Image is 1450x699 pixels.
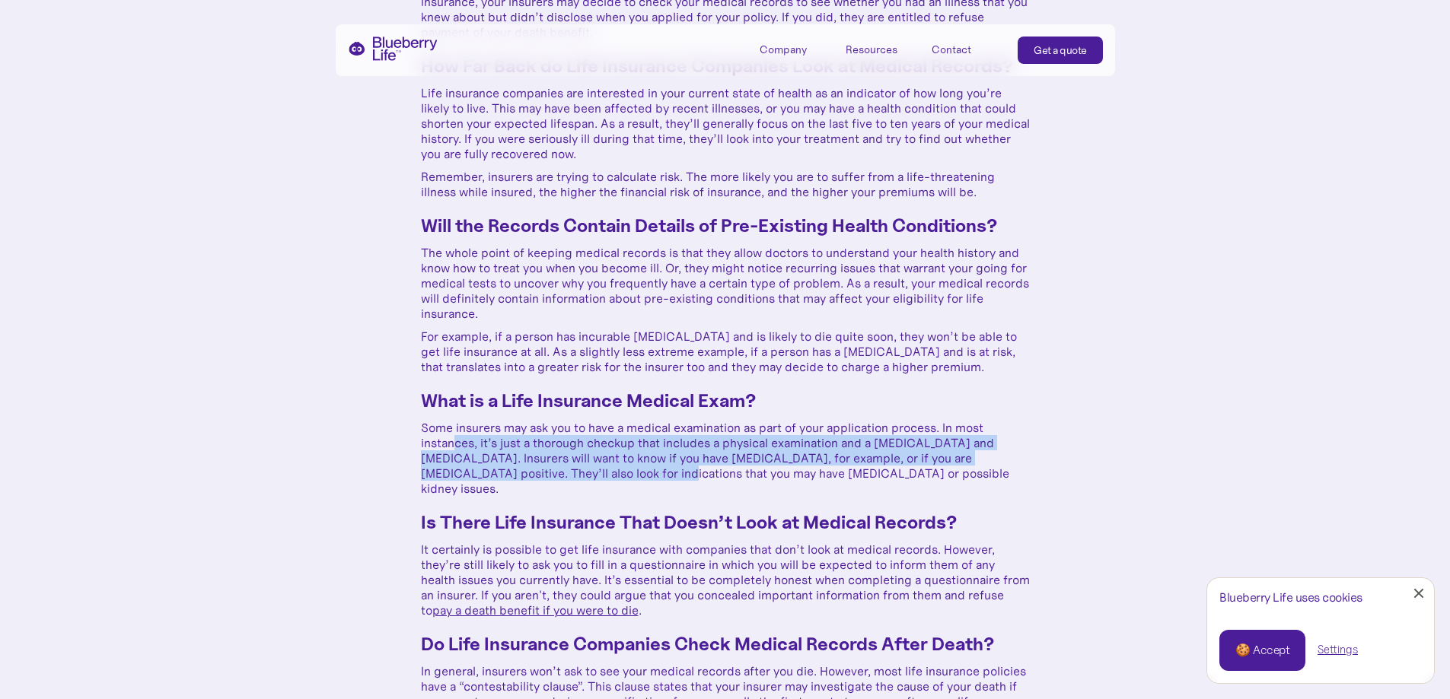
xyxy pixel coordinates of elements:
[932,37,1000,62] a: Contact
[760,37,828,62] div: Company
[932,43,971,56] div: Contact
[421,542,1030,618] p: It certainly is possible to get life insurance with companies that don’t look at medical records....
[1318,642,1358,658] a: Settings
[421,85,1030,161] p: Life insurance companies are interested in your current state of health as an indicator of how lo...
[846,37,914,62] div: Resources
[421,389,1030,412] h3: What is a Life Insurance Medical Exam?
[1018,37,1103,64] a: Get a quote
[421,169,1030,199] p: Remember, insurers are trying to calculate risk. The more likely you are to suffer from a life-th...
[1404,578,1434,608] a: Close Cookie Popup
[1034,43,1087,58] div: Get a quote
[421,633,1030,656] h3: Do Life Insurance Companies Check Medical Records After Death?
[421,329,1030,374] p: For example, if a person has incurable [MEDICAL_DATA] and is likely to die quite soon, they won’t...
[421,245,1030,321] p: The whole point of keeping medical records is that they allow doctors to understand your health h...
[846,43,897,56] div: Resources
[348,37,438,61] a: home
[1219,590,1422,605] div: Blueberry Life uses cookies
[1219,630,1305,671] a: 🍪 Accept
[421,214,1030,237] h3: Will the Records Contain Details of Pre-Existing Health Conditions?
[1235,642,1289,659] div: 🍪 Accept
[432,602,639,618] a: pay a death benefit if you were to die
[421,511,1030,534] h3: Is There Life Insurance That Doesn’t Look at Medical Records?
[421,420,1030,496] p: Some insurers may ask you to have a medical examination as part of your application process. In m...
[760,43,807,56] div: Company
